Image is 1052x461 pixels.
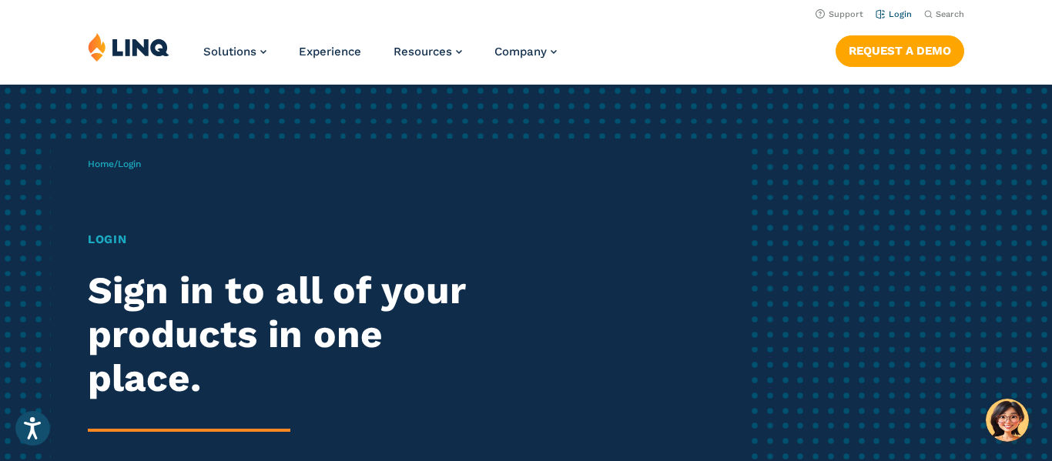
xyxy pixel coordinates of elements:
[88,159,141,169] span: /
[836,35,964,66] a: Request a Demo
[118,159,141,169] span: Login
[88,32,169,62] img: LINQ | K‑12 Software
[203,45,256,58] span: Solutions
[394,45,462,58] a: Resources
[876,9,912,19] a: Login
[986,399,1029,442] button: Hello, have a question? Let’s chat.
[88,159,114,169] a: Home
[203,45,266,58] a: Solutions
[88,269,493,399] h2: Sign in to all of your products in one place.
[494,45,547,58] span: Company
[924,8,964,20] button: Open Search Bar
[816,9,863,19] a: Support
[836,32,964,66] nav: Button Navigation
[88,231,493,249] h1: Login
[299,45,361,58] a: Experience
[936,9,964,19] span: Search
[394,45,452,58] span: Resources
[494,45,557,58] a: Company
[203,32,557,83] nav: Primary Navigation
